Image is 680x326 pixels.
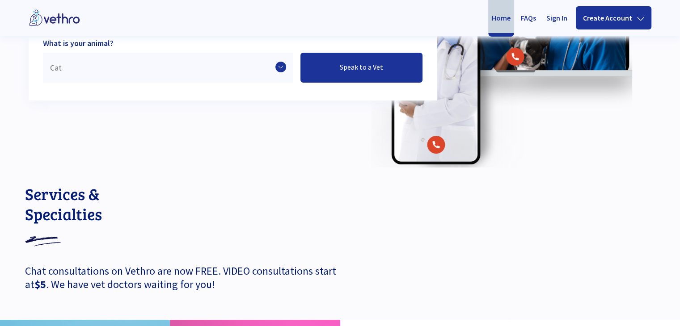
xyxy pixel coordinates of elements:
[25,257,340,298] p: Chat consultations on Vethro are now FREE. VIDEO consultations start at . We have vet doctors wai...
[43,37,422,49] p: What is your animal?
[515,3,541,33] a: FAQs
[34,277,46,291] span: $5
[488,3,514,33] a: Home
[543,3,571,33] a: Sign In
[300,53,422,83] a: Speak to a Vet
[25,184,655,224] p: Services & Specialties
[50,63,62,73] span: Cat
[583,13,636,22] p: Create Account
